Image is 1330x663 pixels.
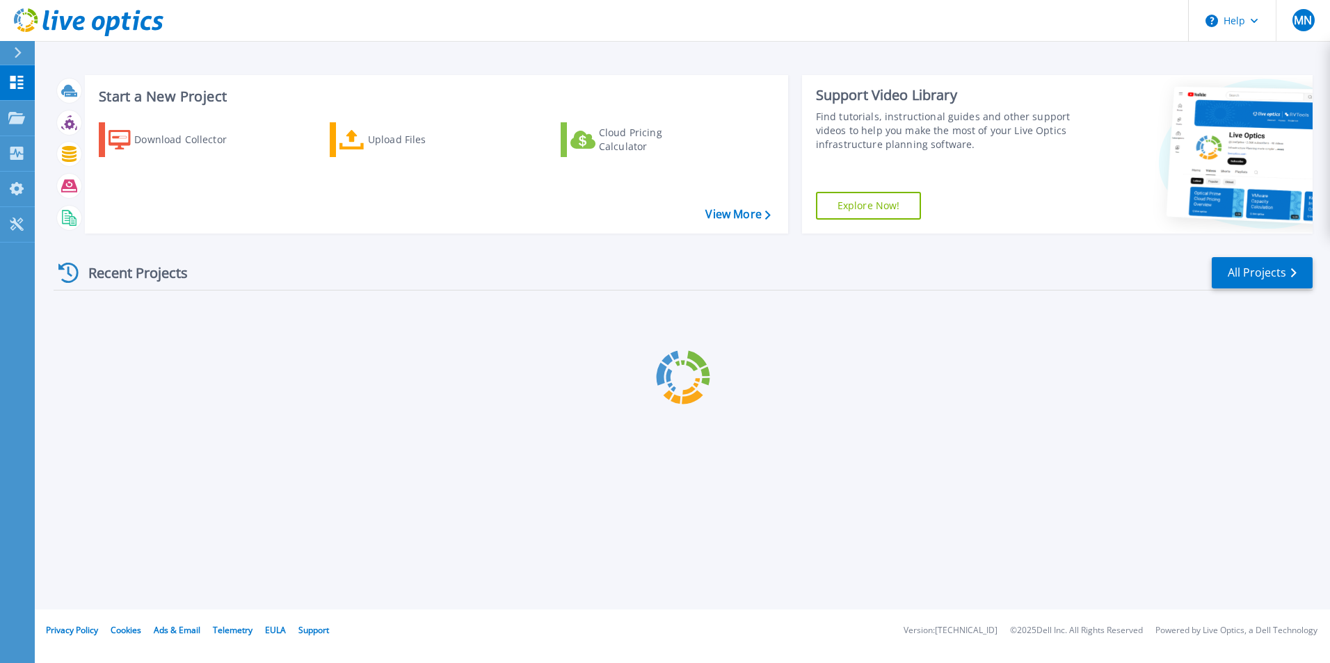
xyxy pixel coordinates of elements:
a: Cloud Pricing Calculator [561,122,716,157]
a: Support [298,624,329,636]
a: Ads & Email [154,624,200,636]
div: Upload Files [368,126,479,154]
a: EULA [265,624,286,636]
a: View More [705,208,770,221]
span: MN [1294,15,1312,26]
a: Upload Files [330,122,485,157]
li: Powered by Live Optics, a Dell Technology [1155,626,1317,635]
a: Telemetry [213,624,253,636]
div: Download Collector [134,126,246,154]
div: Support Video Library [816,86,1076,104]
a: Privacy Policy [46,624,98,636]
li: © 2025 Dell Inc. All Rights Reserved [1010,626,1143,635]
div: Cloud Pricing Calculator [599,126,710,154]
a: Cookies [111,624,141,636]
a: Download Collector [99,122,254,157]
a: All Projects [1212,257,1313,288]
h3: Start a New Project [99,89,770,104]
div: Find tutorials, instructional guides and other support videos to help you make the most of your L... [816,110,1076,152]
div: Recent Projects [54,256,207,290]
a: Explore Now! [816,192,922,220]
li: Version: [TECHNICAL_ID] [904,626,997,635]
